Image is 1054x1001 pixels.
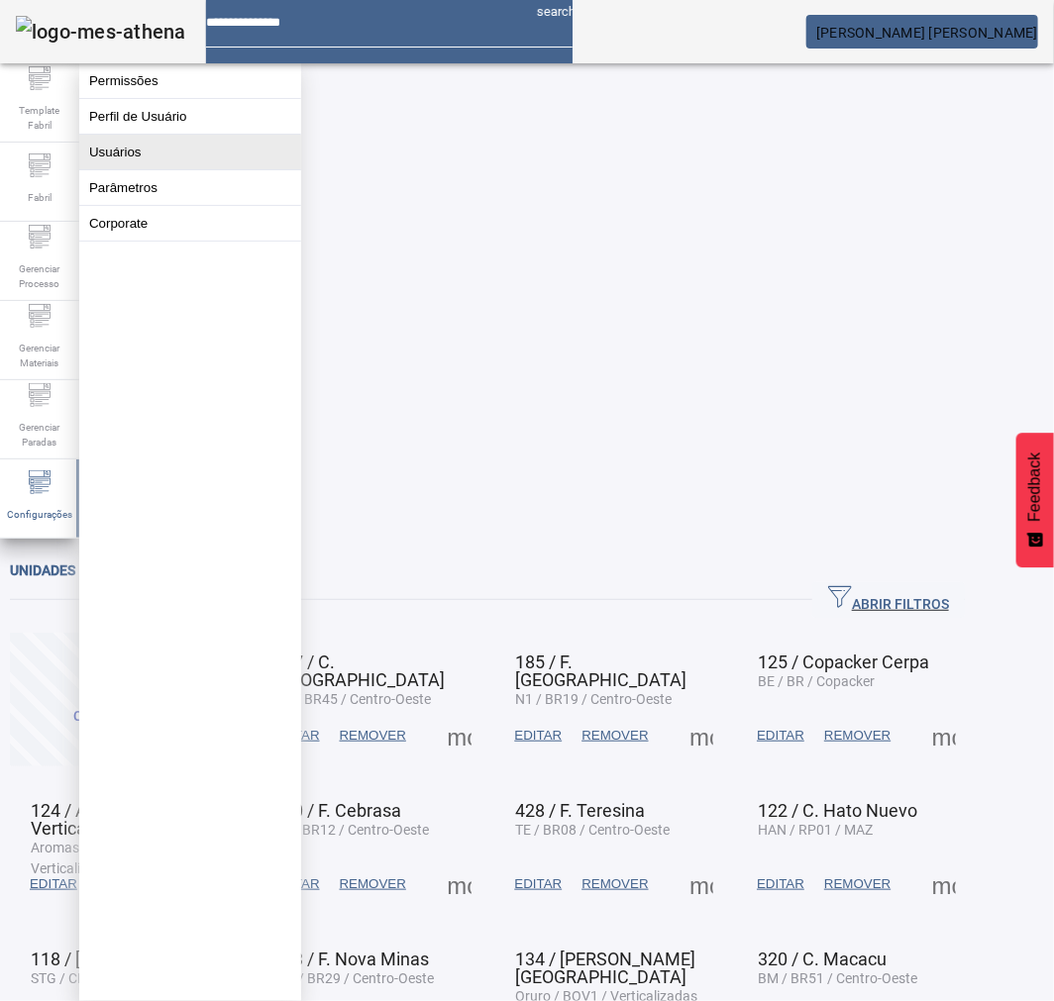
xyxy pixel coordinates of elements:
span: Gerenciar Paradas [10,414,69,455]
span: Unidades [10,562,75,578]
span: TE / BR08 / Centro-Oeste [516,822,671,838]
span: BE / BR / Copacker [758,673,875,689]
span: Gerenciar Processo [10,255,69,297]
span: 320 / C. Macacu [758,949,887,969]
span: EDITAR [757,726,804,746]
span: 134 / [PERSON_NAME] [GEOGRAPHIC_DATA] [516,949,696,987]
span: STG / CL01 / ABC [31,970,140,986]
span: EDITAR [515,726,563,746]
span: REMOVER [340,874,406,894]
span: 803 / F. Nova Minas [273,949,429,969]
span: REMOVER [581,726,648,746]
button: Mais [442,866,477,902]
button: REMOVER [330,866,416,902]
button: Perfil de Usuário [79,99,301,134]
span: REMOVER [824,726,891,746]
span: [PERSON_NAME] [PERSON_NAME] [816,25,1038,41]
span: ABRIR FILTROS [828,585,949,615]
button: Mais [926,718,962,753]
span: NM / BR29 / Centro-Oeste [273,970,434,986]
span: Configurações [1,501,78,528]
span: 185 / F. [GEOGRAPHIC_DATA] [516,651,687,690]
span: 124 / Aromas Verticalizadas [31,800,142,839]
button: EDITAR [505,718,573,753]
span: 428 / F. Teresina [516,800,646,821]
span: 577 / C. [GEOGRAPHIC_DATA] [273,651,445,690]
button: Corporate [79,206,301,241]
span: REMOVER [824,874,891,894]
span: Feedback [1026,452,1044,522]
button: REMOVER [814,866,900,902]
button: REMOVER [572,718,658,753]
span: EDITAR [30,874,77,894]
span: BM / BR51 / Centro-Oeste [758,970,917,986]
span: 240 / F. Cebrasa [273,800,401,821]
span: EDITAR [757,874,804,894]
button: REMOVER [572,866,658,902]
button: Mais [684,718,719,753]
button: REMOVER [814,718,900,753]
button: ABRIR FILTROS [812,582,965,618]
button: Parâmetros [79,170,301,205]
span: EDITAR [515,874,563,894]
span: HAN / RP01 / MAZ [758,822,873,838]
span: REMOVER [581,874,648,894]
span: CE / BR12 / Centro-Oeste [273,822,429,838]
button: Mais [442,718,477,753]
span: 122 / C. Hato Nuevo [758,800,917,821]
span: 118 / [PERSON_NAME] [31,949,211,969]
button: Permissões [79,63,301,98]
button: Mais [684,866,719,902]
button: Criar unidade [10,633,238,766]
img: logo-mes-athena [16,16,186,48]
button: REMOVER [330,718,416,753]
button: Mais [926,866,962,902]
span: Fabril [22,184,57,211]
button: Feedback - Mostrar pesquisa [1016,433,1054,567]
span: 125 / Copacker Cerpa [758,651,929,672]
button: EDITAR [747,718,814,753]
button: EDITAR [505,866,573,902]
button: EDITAR [20,866,87,902]
span: Template Fabril [10,97,69,139]
div: Criar unidade [73,707,173,727]
button: Usuários [79,135,301,169]
span: REMOVER [340,726,406,746]
span: Gerenciar Materiais [10,335,69,376]
button: EDITAR [747,866,814,902]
